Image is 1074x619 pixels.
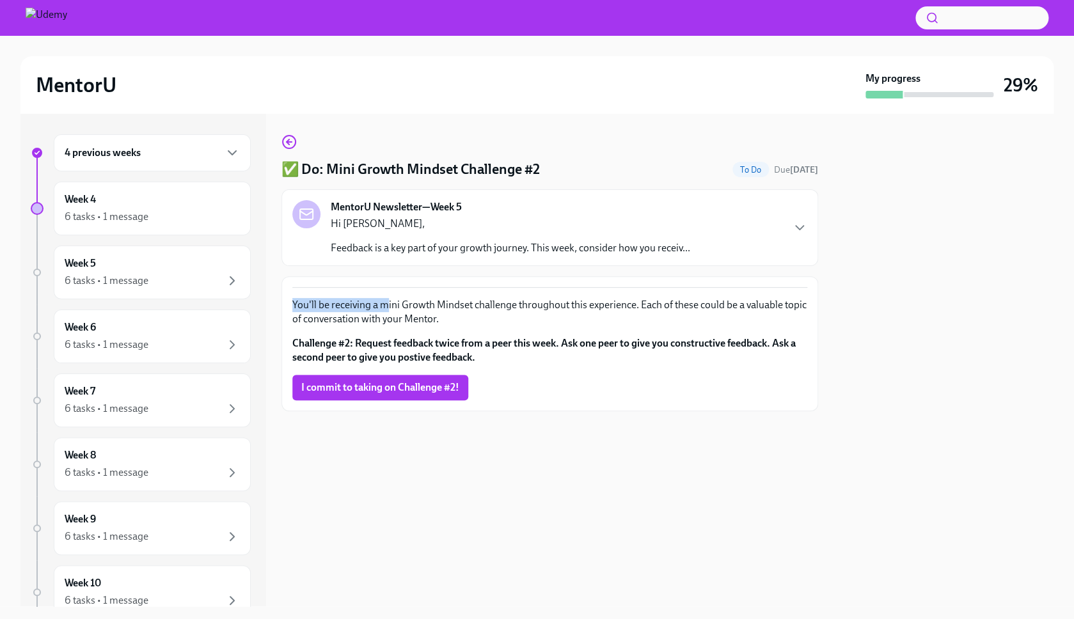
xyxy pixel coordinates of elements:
div: 6 tasks • 1 message [65,338,148,352]
h6: 4 previous weeks [65,146,141,160]
h6: Week 4 [65,192,96,207]
strong: My progress [865,72,920,86]
div: 4 previous weeks [54,134,251,171]
h2: MentorU [36,72,116,98]
div: 6 tasks • 1 message [65,593,148,607]
div: 6 tasks • 1 message [65,210,148,224]
span: Due [774,164,818,175]
a: Week 66 tasks • 1 message [31,309,251,363]
span: I commit to taking on Challenge #2! [301,381,459,394]
div: 6 tasks • 1 message [65,402,148,416]
div: 6 tasks • 1 message [65,466,148,480]
a: Week 86 tasks • 1 message [31,437,251,491]
h6: Week 10 [65,576,101,590]
a: Week 106 tasks • 1 message [31,565,251,619]
h4: ✅ Do: Mini Growth Mindset Challenge #2 [281,160,540,179]
a: Week 46 tasks • 1 message [31,182,251,235]
h6: Week 6 [65,320,96,334]
h6: Week 8 [65,448,96,462]
h6: Week 5 [65,256,96,270]
p: Hi [PERSON_NAME], [331,217,690,231]
strong: Challenge #2: Request feedback twice from a peer this week. Ask one peer to give you constructive... [292,337,796,363]
a: Week 76 tasks • 1 message [31,373,251,427]
p: You'll be receiving a mini Growth Mindset challenge throughout this experience. Each of these cou... [292,298,807,326]
h6: Week 7 [65,384,95,398]
strong: MentorU Newsletter—Week 5 [331,200,462,214]
p: Feedback is a key part of your growth journey. This week, consider how you receiv... [331,241,690,255]
a: Week 56 tasks • 1 message [31,246,251,299]
img: Udemy [26,8,67,28]
a: Week 96 tasks • 1 message [31,501,251,555]
button: I commit to taking on Challenge #2! [292,375,468,400]
div: 6 tasks • 1 message [65,529,148,544]
h3: 29% [1004,74,1038,97]
span: To Do [732,165,769,175]
span: August 16th, 2025 07:00 [774,164,818,176]
h6: Week 9 [65,512,96,526]
div: 6 tasks • 1 message [65,274,148,288]
strong: [DATE] [790,164,818,175]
